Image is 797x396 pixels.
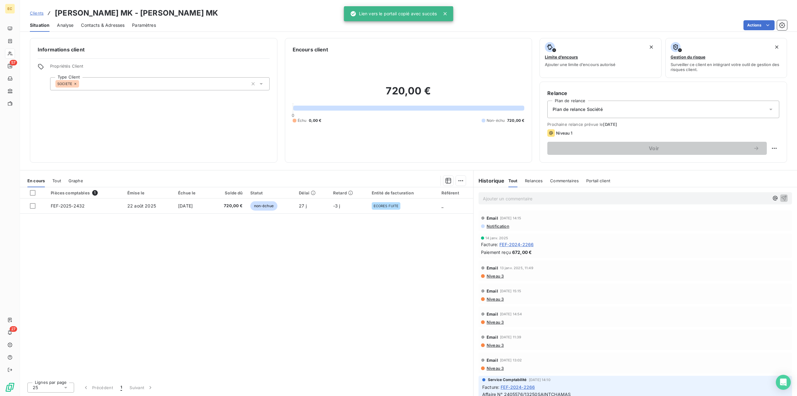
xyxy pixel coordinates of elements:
h6: Informations client [38,46,270,53]
span: Tout [52,178,61,183]
span: 22 août 2025 [127,203,156,208]
span: Portail client [586,178,610,183]
div: Lien vers le portail copié avec succès [350,8,437,19]
button: Actions [743,20,775,30]
span: En cours [27,178,45,183]
span: Relances [525,178,543,183]
span: Analyse [57,22,73,28]
span: FEF-2024-2266 [501,384,535,390]
span: [DATE] 11:39 [500,335,521,339]
span: Niveau 3 [486,343,504,348]
span: 0 [292,113,294,118]
span: 13 janv. 2025, 11:49 [500,266,533,270]
div: Solde dû [213,190,243,195]
span: 720,00 € [213,203,243,209]
span: Niveau 3 [486,274,504,279]
div: Délai [299,190,325,195]
span: Paramètres [132,22,156,28]
span: Notification [486,224,509,229]
span: [DATE] 13:02 [500,358,522,362]
span: Gestion du risque [671,55,705,60]
input: Ajouter une valeur [79,81,84,87]
span: 1 [120,384,122,391]
span: Email [487,216,498,221]
button: 1 [117,381,126,394]
div: Échue le [178,190,206,195]
span: Niveau 3 [486,297,504,302]
span: Paiement reçu [481,249,511,255]
span: Ajouter une limite d’encours autorisé [545,62,615,67]
a: Clients [30,10,44,16]
div: Émise le [127,190,171,195]
span: Plan de relance Société [553,106,602,112]
button: Limite d’encoursAjouter une limite d’encours autorisé [540,38,661,78]
span: Clients [30,11,44,16]
span: Situation [30,22,50,28]
span: Email [487,335,498,340]
span: Email [487,358,498,363]
div: Entité de facturation [372,190,434,195]
div: Retard [333,190,364,195]
span: 672,00 € [512,249,532,255]
span: 14 janv. 2025 [485,236,508,240]
span: Graphe [68,178,83,183]
span: [DATE] [603,122,617,127]
span: Échu [298,118,307,123]
span: Voir [555,146,753,151]
span: Niveau 1 [556,131,572,136]
span: FEF-2024-2266 [499,241,534,248]
span: 27 j [299,203,307,208]
button: Suivant [126,381,157,394]
span: 720,00 € [507,118,524,123]
span: [DATE] 14:10 [529,378,550,382]
img: Logo LeanPay [5,382,15,392]
span: 0,00 € [309,118,321,123]
span: Facture : [481,241,498,248]
button: Voir [547,142,767,155]
button: Gestion du risqueSurveiller ce client en intégrant votre outil de gestion des risques client. [665,38,787,78]
span: SOCIETE [57,82,72,86]
div: Pièces comptables [51,190,120,196]
span: Tout [508,178,518,183]
span: Niveau 3 [486,320,504,325]
span: non-échue [250,201,277,211]
h2: 720,00 € [293,85,525,103]
span: 1 [92,190,98,196]
h6: Relance [547,89,779,97]
div: Référent [441,190,469,195]
span: 57 [10,60,17,65]
span: [DATE] 14:15 [500,216,521,220]
span: [DATE] [178,203,193,208]
span: Facture : [482,384,499,390]
span: Limite d’encours [545,55,578,60]
h6: Historique [474,177,505,184]
span: Prochaine relance prévue le [547,122,779,127]
span: [DATE] 14:54 [500,312,522,316]
div: Statut [250,190,292,195]
span: Service Comptabilité [488,377,526,383]
span: Non-échu [487,118,505,123]
span: _ [441,203,443,208]
span: Contacts & Adresses [81,22,125,28]
div: Open Intercom Messenger [776,375,791,390]
div: EC [5,4,15,14]
h6: Encours client [293,46,328,53]
span: Propriétés Client [50,64,270,72]
h3: [PERSON_NAME] MK - [PERSON_NAME] MK [55,7,218,19]
span: [DATE] 15:15 [500,289,521,293]
span: ECORES FUITE [374,204,399,208]
button: Précédent [79,381,117,394]
span: -3 j [333,203,340,208]
span: Surveiller ce client en intégrant votre outil de gestion des risques client. [671,62,782,72]
span: Email [487,289,498,293]
span: 25 [33,384,38,391]
span: Commentaires [550,178,579,183]
span: Email [487,312,498,317]
span: Email [487,265,498,270]
span: 27 [10,326,17,332]
span: FEF-2025-2432 [51,203,85,208]
span: Niveau 3 [486,366,504,371]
